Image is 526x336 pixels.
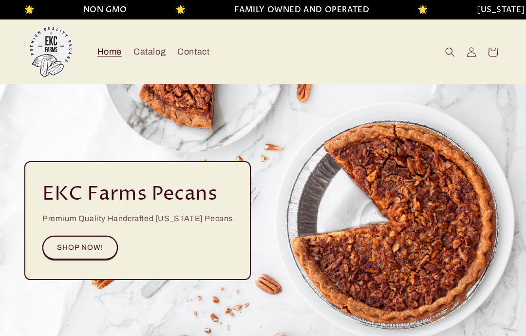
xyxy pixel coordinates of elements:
span: Home [97,46,122,57]
a: Contact [171,40,215,63]
summary: Search [439,41,461,63]
li: FAMILY OWNED AND OPERATED [233,3,368,17]
a: Home [92,40,128,63]
li: 🌟 [23,3,34,17]
p: Premium Quality Handcrafted [US_STATE] Pecans [42,212,233,226]
a: SHOP NOW! [42,236,118,260]
img: EKC Pecans [24,25,78,79]
li: NON GMO [82,3,126,17]
a: Catalog [128,40,171,63]
li: 🌟 [417,3,427,17]
li: 🌟 [175,3,185,17]
span: Contact [177,46,209,57]
h2: EKC Farms Pecans [42,182,218,207]
a: EKC Pecans [21,21,82,82]
span: Catalog [133,46,166,57]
